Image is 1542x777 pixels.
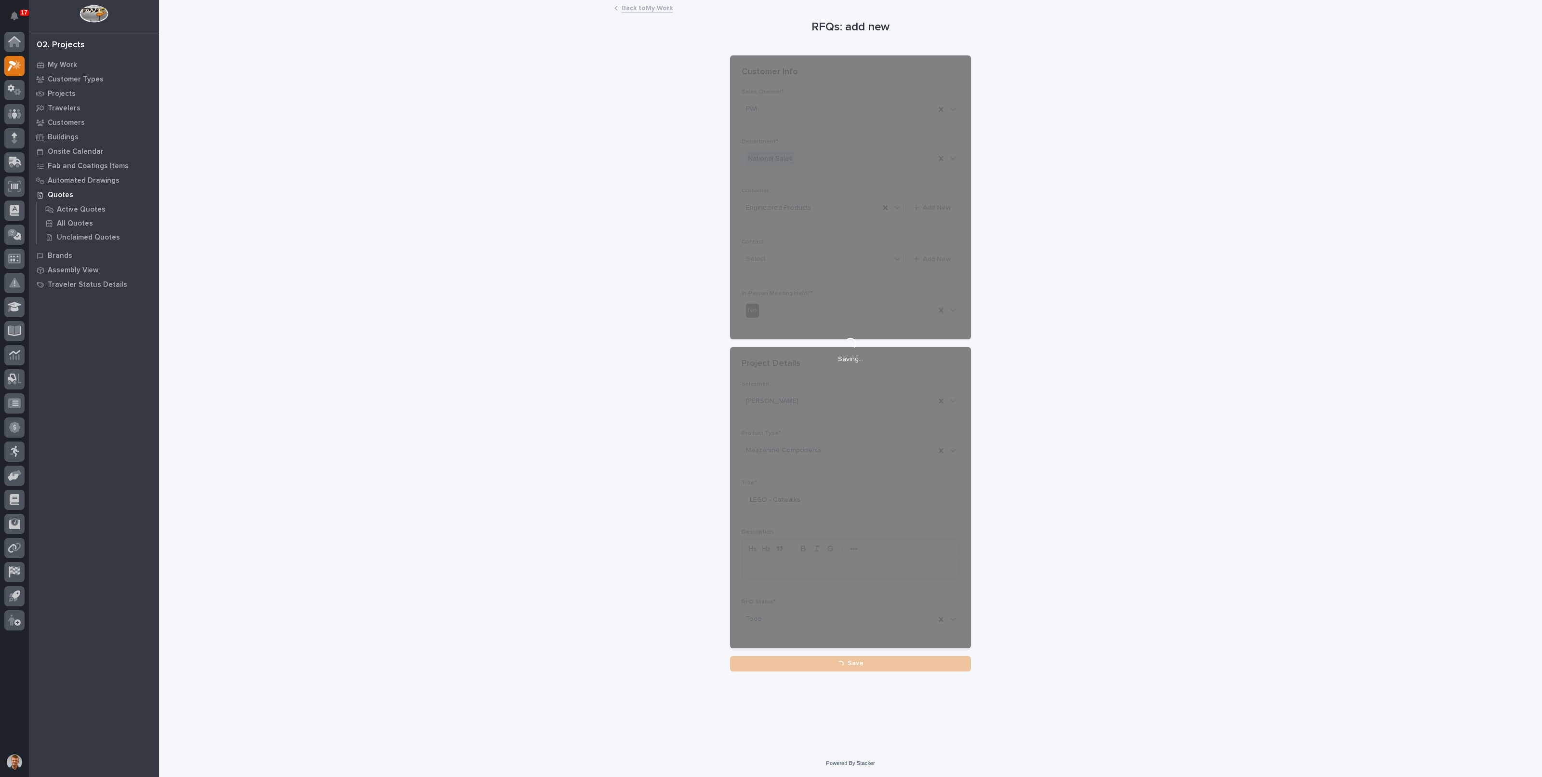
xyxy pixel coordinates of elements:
[48,191,73,200] p: Quotes
[48,119,85,127] p: Customers
[730,656,971,671] button: Save
[29,277,159,292] a: Traveler Status Details
[29,263,159,277] a: Assembly View
[29,144,159,159] a: Onsite Calendar
[48,133,79,142] p: Buildings
[622,2,673,13] a: Back toMy Work
[48,147,104,156] p: Onsite Calendar
[37,216,159,230] a: All Quotes
[730,20,971,34] h1: RFQs: add new
[37,230,159,244] a: Unclaimed Quotes
[12,12,25,27] div: Notifications17
[48,104,80,113] p: Travelers
[37,202,159,216] a: Active Quotes
[57,219,93,228] p: All Quotes
[57,233,120,242] p: Unclaimed Quotes
[48,176,120,185] p: Automated Drawings
[48,162,129,171] p: Fab and Coatings Items
[29,248,159,263] a: Brands
[48,266,98,275] p: Assembly View
[29,159,159,173] a: Fab and Coatings Items
[48,75,104,84] p: Customer Types
[29,57,159,72] a: My Work
[57,205,106,214] p: Active Quotes
[48,252,72,260] p: Brands
[4,752,25,772] button: users-avatar
[29,130,159,144] a: Buildings
[29,101,159,115] a: Travelers
[48,61,77,69] p: My Work
[48,281,127,289] p: Traveler Status Details
[37,40,85,51] div: 02. Projects
[4,6,25,26] button: Notifications
[29,86,159,101] a: Projects
[80,5,108,23] img: Workspace Logo
[29,173,159,188] a: Automated Drawings
[848,659,864,668] span: Save
[29,188,159,202] a: Quotes
[838,355,863,363] p: Saving…
[48,90,76,98] p: Projects
[29,72,159,86] a: Customer Types
[29,115,159,130] a: Customers
[826,760,875,766] a: Powered By Stacker
[21,9,27,16] p: 17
